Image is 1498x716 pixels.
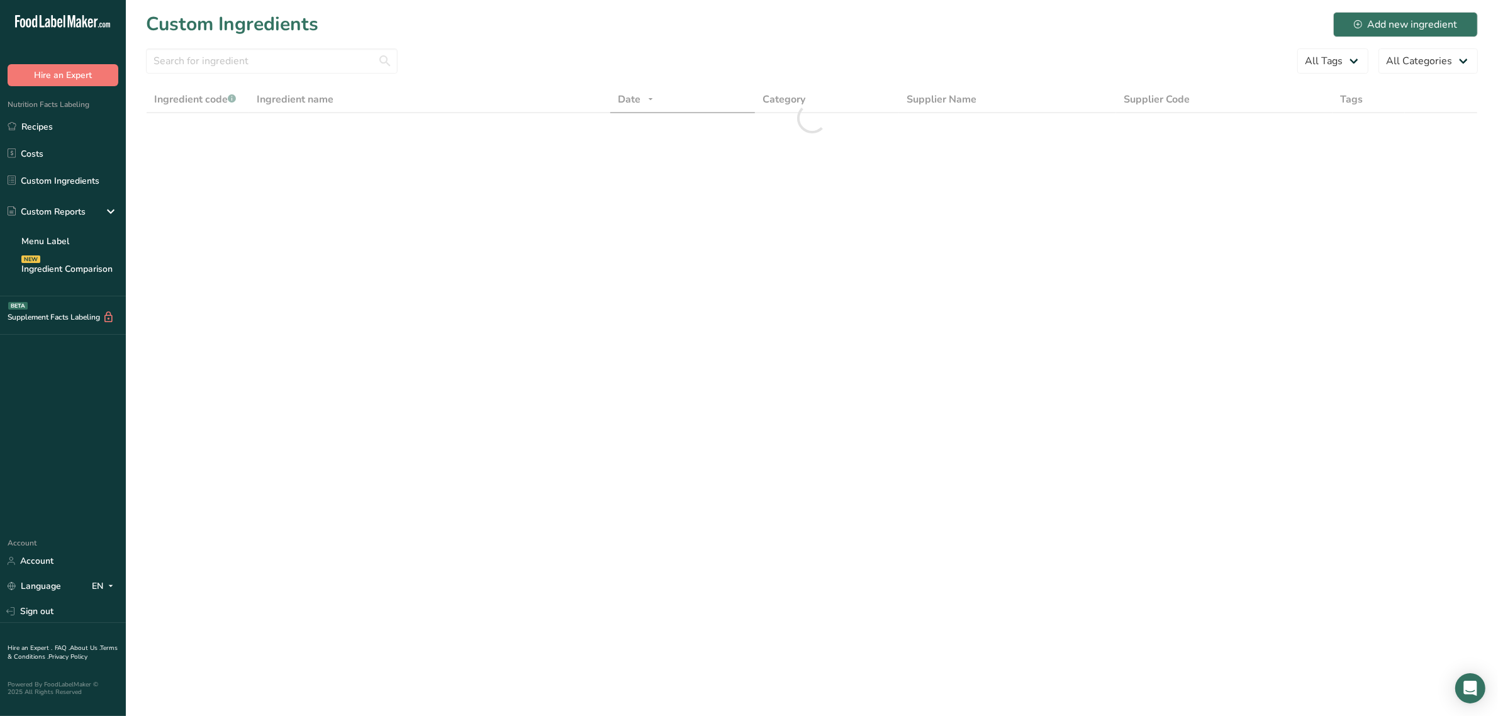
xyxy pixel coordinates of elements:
[21,255,40,263] div: NEW
[92,579,118,594] div: EN
[8,64,118,86] button: Hire an Expert
[1455,673,1485,703] div: Open Intercom Messenger
[8,205,86,218] div: Custom Reports
[146,48,398,74] input: Search for ingredient
[8,575,61,597] a: Language
[8,644,52,652] a: Hire an Expert .
[1354,17,1457,32] div: Add new ingredient
[1333,12,1478,37] button: Add new ingredient
[8,644,118,661] a: Terms & Conditions .
[8,681,118,696] div: Powered By FoodLabelMaker © 2025 All Rights Reserved
[146,10,318,38] h1: Custom Ingredients
[55,644,70,652] a: FAQ .
[8,302,28,310] div: BETA
[70,644,100,652] a: About Us .
[48,652,87,661] a: Privacy Policy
